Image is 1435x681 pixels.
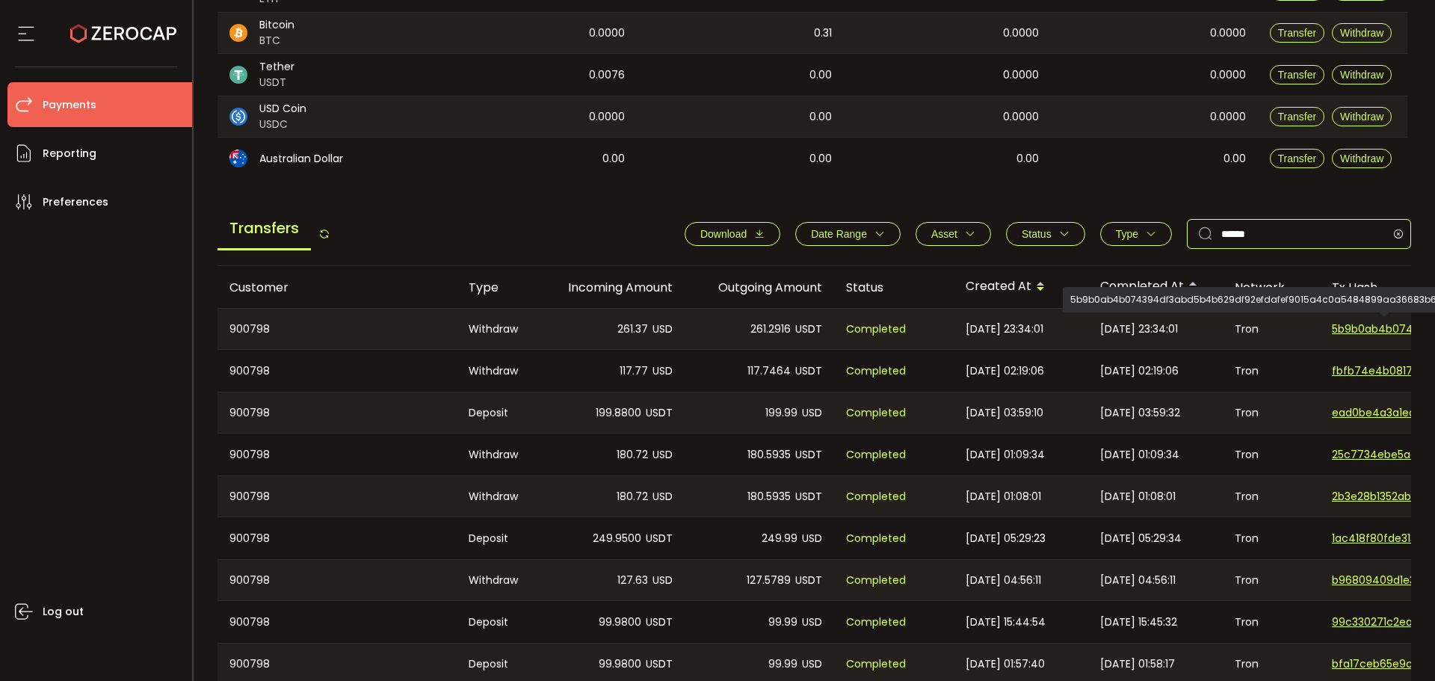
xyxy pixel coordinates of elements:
span: BTC [259,33,294,49]
span: 0.00 [809,67,832,84]
span: Transfer [1278,111,1317,123]
span: 0.00 [1016,150,1039,167]
span: [DATE] 02:19:06 [966,363,1044,380]
span: 0.0000 [1003,25,1039,42]
div: Created At [954,274,1088,300]
div: Tron [1223,560,1320,600]
span: 99.9800 [599,656,641,673]
span: [DATE] 04:56:11 [1100,572,1176,589]
span: 0.0000 [1003,108,1039,126]
span: 0.00 [809,108,832,126]
span: [DATE] 03:59:32 [1100,404,1180,422]
span: [DATE] 03:59:10 [966,404,1043,422]
span: USDT [646,656,673,673]
button: Transfer [1270,107,1325,126]
span: USD [652,321,673,338]
span: 0.00 [602,150,625,167]
span: USD [802,656,822,673]
div: 900798 [217,560,457,600]
button: Download [685,222,780,246]
div: Tron [1223,309,1320,349]
iframe: Chat Widget [1261,520,1435,681]
div: Deposit [457,601,535,643]
span: Download [700,228,747,240]
span: Completed [846,404,906,422]
span: 0.00 [1223,150,1246,167]
span: 199.99 [765,404,797,422]
div: Outgoing Amount [685,279,834,296]
span: Preferences [43,191,108,213]
span: [DATE] 04:56:11 [966,572,1041,589]
span: USDT [795,488,822,505]
span: Completed [846,321,906,338]
span: Australian Dollar [259,151,343,167]
span: Type [1116,228,1138,240]
div: 900798 [217,601,457,643]
div: Status [834,279,954,296]
span: USD [802,404,822,422]
button: Date Range [795,222,901,246]
span: 99.99 [768,656,797,673]
span: USD Coin [259,101,306,117]
span: USDT [646,614,673,631]
button: Type [1100,222,1172,246]
span: Date Range [811,228,867,240]
span: Reporting [43,143,96,164]
span: [DATE] 01:08:01 [966,488,1041,505]
span: USD [652,446,673,463]
span: 0.00 [809,150,832,167]
span: 261.37 [617,321,648,338]
div: Completed At [1088,274,1223,300]
span: 0.31 [814,25,832,42]
div: Type [457,279,535,296]
span: USDT [795,321,822,338]
span: Transfer [1278,69,1317,81]
span: [DATE] 02:19:06 [1100,363,1179,380]
div: Tron [1223,601,1320,643]
img: usdt_portfolio.svg [229,66,247,84]
span: Tether [259,59,294,75]
span: Withdraw [1340,111,1383,123]
span: 180.72 [617,488,648,505]
span: 0.0000 [1003,67,1039,84]
button: Transfer [1270,149,1325,168]
span: USDT [646,404,673,422]
span: Completed [846,656,906,673]
span: Completed [846,530,906,547]
span: USD [802,530,822,547]
span: 180.72 [617,446,648,463]
span: USDC [259,117,306,132]
div: Customer [217,279,457,296]
span: 0.0000 [589,25,625,42]
span: Transfer [1278,27,1317,39]
span: Completed [846,363,906,380]
span: USDT [795,572,822,589]
div: 900798 [217,434,457,475]
span: USDT [795,446,822,463]
span: [DATE] 01:58:17 [1100,656,1175,673]
span: USDT [259,75,294,90]
span: 0.0000 [589,108,625,126]
div: Withdraw [457,434,535,475]
div: Tron [1223,476,1320,517]
span: 127.63 [617,572,648,589]
span: 249.99 [762,530,797,547]
span: [DATE] 15:44:54 [966,614,1046,631]
span: 99.99 [768,614,797,631]
span: 261.2916 [750,321,791,338]
div: 900798 [217,350,457,392]
div: Tron [1223,392,1320,433]
span: 127.5789 [747,572,791,589]
span: 0.0000 [1210,67,1246,84]
span: 0.0000 [1210,25,1246,42]
div: 900798 [217,309,457,349]
span: Completed [846,572,906,589]
span: 0.0076 [589,67,625,84]
div: Tron [1223,350,1320,392]
img: usdc_portfolio.svg [229,108,247,126]
span: USDT [646,530,673,547]
span: USD [802,614,822,631]
div: Deposit [457,517,535,559]
span: USD [652,488,673,505]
